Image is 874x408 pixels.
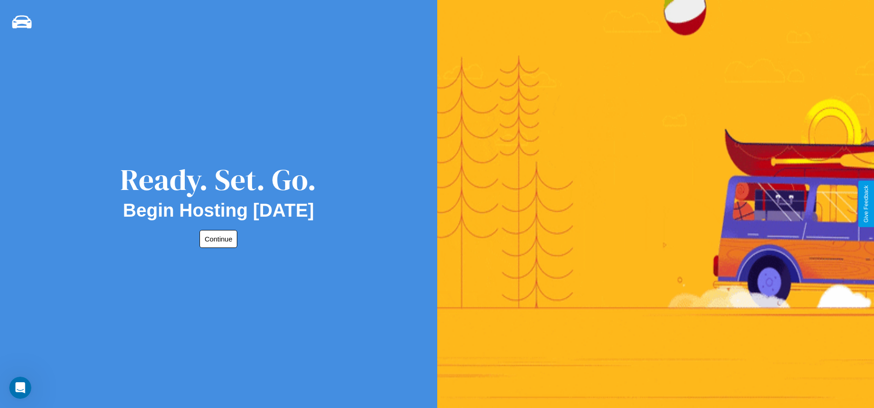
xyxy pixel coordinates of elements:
[863,185,869,223] div: Give Feedback
[123,200,314,221] h2: Begin Hosting [DATE]
[120,159,317,200] div: Ready. Set. Go.
[199,230,237,248] button: Continue
[9,377,31,399] iframe: Intercom live chat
